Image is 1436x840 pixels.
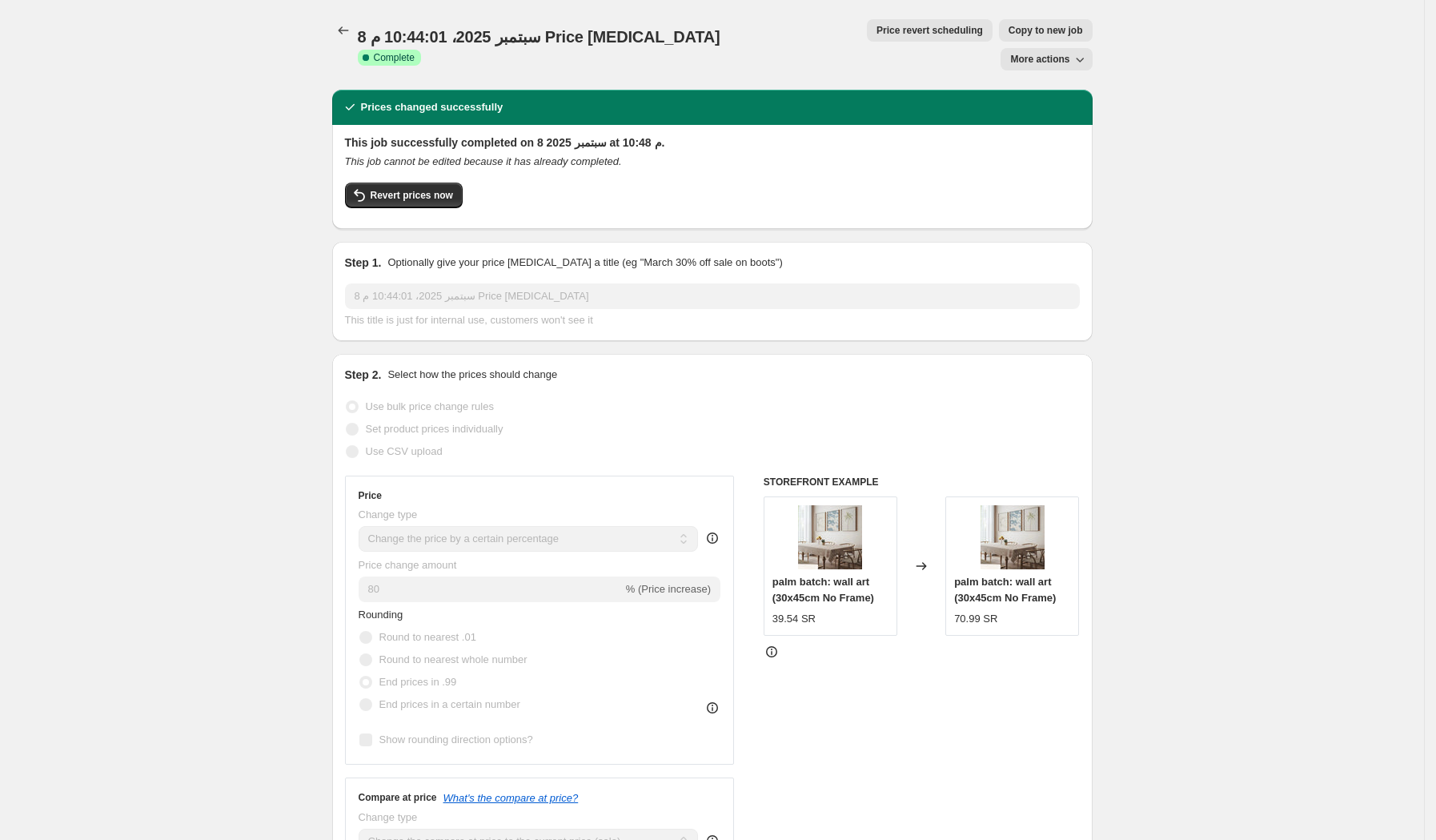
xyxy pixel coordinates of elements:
div: 39.54 SR [772,611,816,627]
span: Change type [359,811,418,823]
span: Round to nearest .01 [379,631,476,643]
span: palm batch: wall art (30x45cm No Frame) [772,576,874,604]
h2: Prices changed successfully [361,99,503,115]
i: This job cannot be edited because it has already completed. [345,155,622,167]
span: % (Price increase) [626,583,711,595]
span: Show rounding direction options? [379,733,533,746]
span: Set product prices individually [366,423,503,435]
span: Use bulk price change rules [366,400,494,412]
span: Price revert scheduling [876,24,983,37]
h3: Price [359,489,382,502]
span: Use CSV upload [366,445,443,457]
button: What's the compare at price? [443,792,579,804]
span: End prices in .99 [379,676,457,688]
span: 8 سبتمبر 2025، 10:44:01 م Price [MEDICAL_DATA] [358,28,720,46]
span: This title is just for internal use, customers won't see it [345,314,593,326]
span: Rounding [359,609,403,621]
span: palm batch: wall art (30x45cm No Frame) [954,576,1056,604]
h6: STOREFRONT EXAMPLE [764,476,1080,488]
button: Price revert scheduling [867,19,993,42]
img: S94994dfbe1334e3ba2a363bc04bd6016f_80x.webp [981,505,1045,569]
h2: Step 1. [345,255,382,271]
span: Round to nearest whole number [379,653,527,665]
span: Price change amount [359,559,457,571]
p: Optionally give your price [MEDICAL_DATA] a title (eg "March 30% off sale on boots") [387,255,782,271]
span: More actions [1010,53,1069,66]
span: Complete [374,51,415,64]
input: -15 [359,577,623,602]
p: Select how the prices should change [387,367,557,383]
h2: This job successfully completed on 8 سبتمبر 2025 at 10:48 م. [345,135,1080,151]
div: help [704,530,720,546]
input: 30% off holiday sale [345,283,1080,309]
span: Copy to new job [1009,24,1083,37]
button: Revert prices now [345,183,463,208]
button: Price change jobs [332,19,355,42]
div: 70.99 SR [954,611,997,627]
span: Change type [359,508,418,520]
span: End prices in a certain number [379,698,520,710]
img: S94994dfbe1334e3ba2a363bc04bd6016f_80x.webp [798,505,862,569]
h2: Step 2. [345,367,382,383]
button: Copy to new job [999,19,1093,42]
span: Revert prices now [371,189,453,202]
button: More actions [1001,48,1092,70]
h3: Compare at price [359,791,437,804]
